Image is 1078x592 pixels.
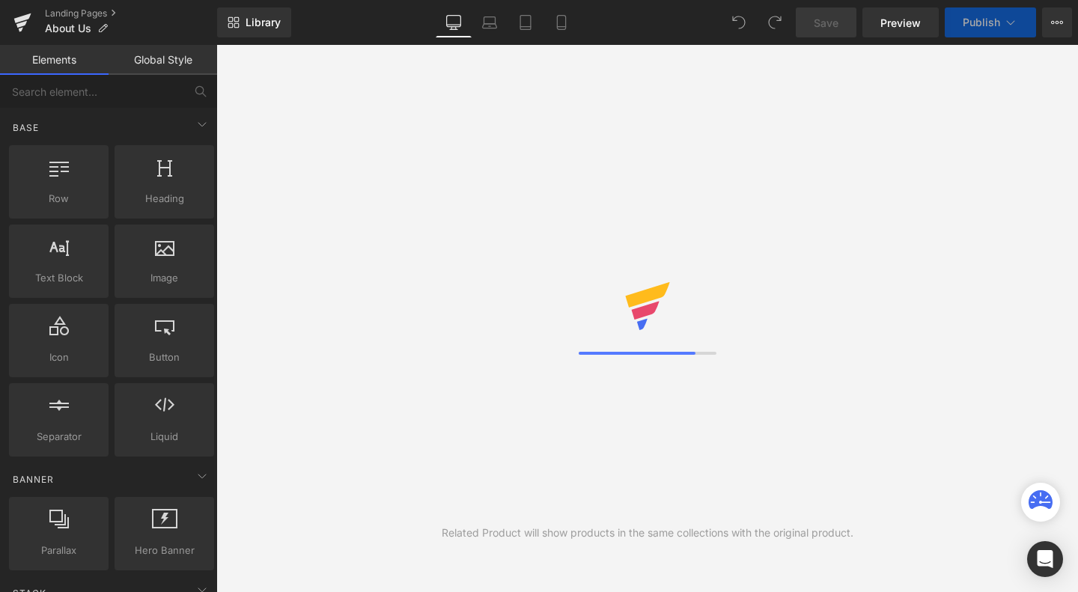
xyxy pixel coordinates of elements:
[543,7,579,37] a: Mobile
[119,270,210,286] span: Image
[13,350,104,365] span: Icon
[217,7,291,37] a: New Library
[945,7,1036,37] button: Publish
[11,472,55,486] span: Banner
[436,7,472,37] a: Desktop
[1027,541,1063,577] div: Open Intercom Messenger
[45,22,91,34] span: About Us
[724,7,754,37] button: Undo
[11,120,40,135] span: Base
[13,270,104,286] span: Text Block
[13,543,104,558] span: Parallax
[760,7,790,37] button: Redo
[963,16,1000,28] span: Publish
[862,7,939,37] a: Preview
[472,7,508,37] a: Laptop
[13,429,104,445] span: Separator
[119,429,210,445] span: Liquid
[13,191,104,207] span: Row
[119,350,210,365] span: Button
[1042,7,1072,37] button: More
[814,15,838,31] span: Save
[246,16,281,29] span: Library
[880,15,921,31] span: Preview
[508,7,543,37] a: Tablet
[119,191,210,207] span: Heading
[45,7,217,19] a: Landing Pages
[442,525,853,541] div: Related Product will show products in the same collections with the original product.
[119,543,210,558] span: Hero Banner
[109,45,217,75] a: Global Style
